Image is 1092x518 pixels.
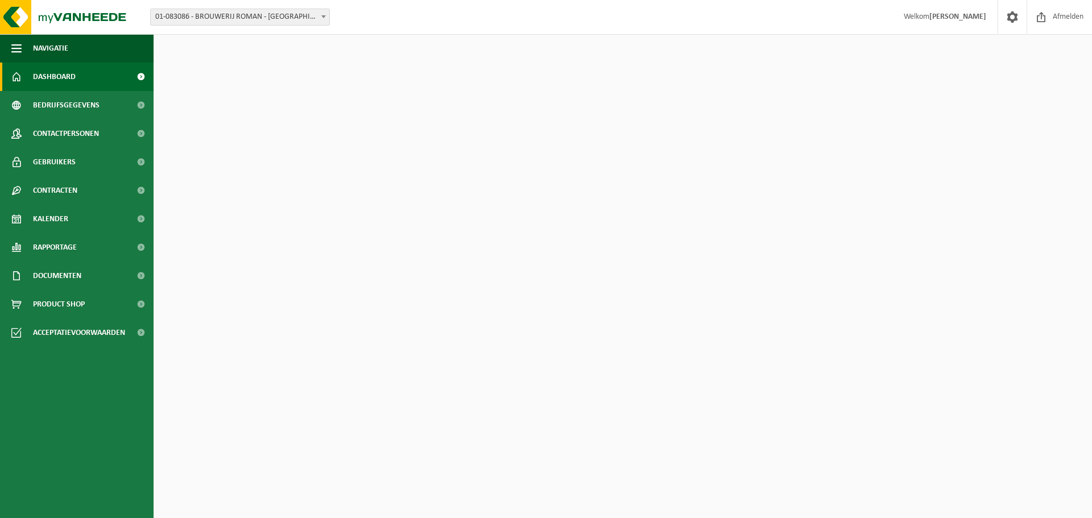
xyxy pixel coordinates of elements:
[33,262,81,290] span: Documenten
[33,233,77,262] span: Rapportage
[929,13,986,21] strong: [PERSON_NAME]
[151,9,329,25] span: 01-083086 - BROUWERIJ ROMAN - OUDENAARDE
[33,148,76,176] span: Gebruikers
[33,176,77,205] span: Contracten
[33,290,85,318] span: Product Shop
[33,205,68,233] span: Kalender
[33,318,125,347] span: Acceptatievoorwaarden
[33,34,68,63] span: Navigatie
[33,91,100,119] span: Bedrijfsgegevens
[33,119,99,148] span: Contactpersonen
[150,9,330,26] span: 01-083086 - BROUWERIJ ROMAN - OUDENAARDE
[33,63,76,91] span: Dashboard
